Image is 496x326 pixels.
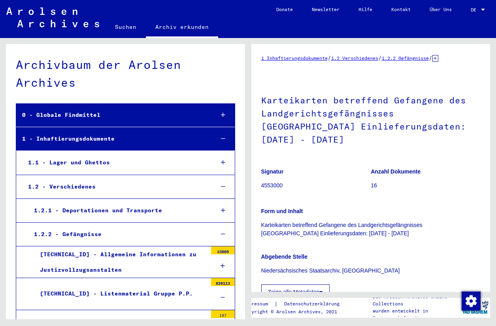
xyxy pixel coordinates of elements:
[382,55,429,61] a: 1.2.2 Gefängnisse
[371,168,421,175] b: Anzahl Dokumente
[6,8,99,27] img: Arolsen_neg.svg
[471,7,479,13] span: DE
[243,300,349,308] div: |
[243,300,274,308] a: Impressum
[211,278,235,286] div: 820113
[429,54,432,61] span: /
[22,179,208,194] div: 1.2 - Verschiedenes
[22,155,208,170] div: 1.1 - Lager und Ghettos
[211,310,235,318] div: 197
[34,247,207,278] div: [TECHNICAL_ID] - Allgemeine Informationen zu Justizvollzugsanstalten
[16,131,208,147] div: 1 - Inhaftierungsdokumente
[243,308,349,315] p: Copyright © Arolsen Archives, 2021
[16,56,235,92] div: Archivbaum der Arolsen Archives
[328,54,331,61] span: /
[211,246,235,254] div: 15869
[278,300,349,308] a: Datenschutzerklärung
[261,221,481,238] p: Karteikarten betreffend Gefangene des Landgerichtsgefängnisses [GEOGRAPHIC_DATA] Einlieferungsdat...
[28,227,208,242] div: 1.2.2 - Gefängnisse
[261,55,328,61] a: 1 Inhaftierungsdokumente
[373,293,460,307] p: Die Arolsen Archives Online-Collections
[261,208,303,214] b: Form und Inhalt
[371,181,480,190] p: 16
[261,168,284,175] b: Signatur
[261,284,330,299] button: Zeige alle Metadaten
[146,17,218,38] a: Archiv erkunden
[261,181,371,190] p: 4553000
[261,82,481,156] h1: Karteikarten betreffend Gefangene des Landgerichtsgefängnisses [GEOGRAPHIC_DATA] Einlieferungsdat...
[34,286,207,301] div: [TECHNICAL_ID] - Listenmaterial Gruppe P.P.
[331,55,378,61] a: 1.2 Verschiedenes
[16,107,208,123] div: 0 - Globale Findmittel
[373,307,460,322] p: wurden entwickelt in Partnerschaft mit
[261,267,481,275] p: Niedersächsisches Staatsarchiv, [GEOGRAPHIC_DATA]
[462,292,481,311] img: Zustimmung ändern
[28,203,208,218] div: 1.2.1 - Deportationen und Transporte
[106,17,146,36] a: Suchen
[261,254,307,260] b: Abgebende Stelle
[460,297,490,317] img: yv_logo.png
[378,54,382,61] span: /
